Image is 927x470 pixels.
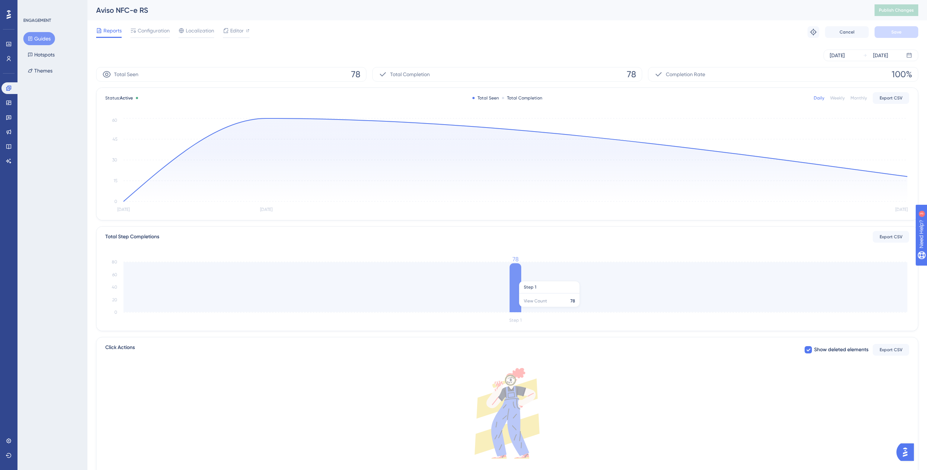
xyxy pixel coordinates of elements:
[114,178,117,183] tspan: 15
[138,26,170,35] span: Configuration
[105,232,159,241] div: Total Step Completions
[880,234,903,240] span: Export CSV
[875,26,918,38] button: Save
[117,207,130,212] tspan: [DATE]
[851,95,867,101] div: Monthly
[892,68,912,80] span: 100%
[113,137,117,142] tspan: 45
[830,51,845,60] div: [DATE]
[114,199,117,204] tspan: 0
[23,48,59,61] button: Hotspots
[51,4,53,9] div: 3
[666,70,705,79] span: Completion Rate
[830,95,845,101] div: Weekly
[895,207,908,212] tspan: [DATE]
[186,26,214,35] span: Localization
[873,344,909,356] button: Export CSV
[873,231,909,243] button: Export CSV
[814,95,824,101] div: Daily
[23,17,51,23] div: ENGAGEMENT
[891,29,902,35] span: Save
[17,2,46,11] span: Need Help?
[875,4,918,16] button: Publish Changes
[509,318,522,323] tspan: Step 1
[114,70,138,79] span: Total Seen
[472,95,499,101] div: Total Seen
[351,68,360,80] span: 78
[112,157,117,162] tspan: 30
[112,297,117,302] tspan: 20
[112,259,117,265] tspan: 80
[120,95,133,101] span: Active
[873,92,909,104] button: Export CSV
[96,5,856,15] div: Aviso NFC-e RS
[880,347,903,353] span: Export CSV
[879,7,914,13] span: Publish Changes
[230,26,244,35] span: Editor
[840,29,855,35] span: Cancel
[512,256,519,263] tspan: 78
[896,441,918,463] iframe: UserGuiding AI Assistant Launcher
[23,64,57,77] button: Themes
[112,118,117,123] tspan: 60
[114,310,117,315] tspan: 0
[260,207,272,212] tspan: [DATE]
[390,70,430,79] span: Total Completion
[105,343,135,356] span: Click Actions
[873,51,888,60] div: [DATE]
[105,95,133,101] span: Status:
[627,68,636,80] span: 78
[103,26,122,35] span: Reports
[112,272,117,277] tspan: 60
[825,26,869,38] button: Cancel
[502,95,542,101] div: Total Completion
[880,95,903,101] span: Export CSV
[112,285,117,290] tspan: 40
[814,345,868,354] span: Show deleted elements
[23,32,55,45] button: Guides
